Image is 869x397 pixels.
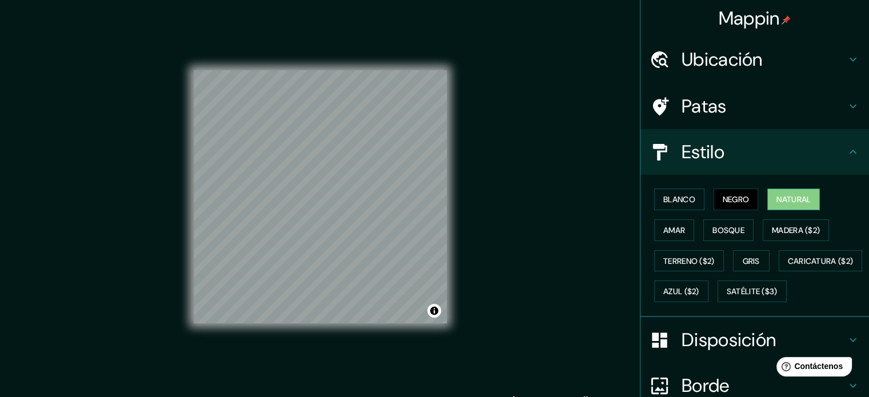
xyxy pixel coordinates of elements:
font: Negro [723,194,750,204]
iframe: Lanzador de widgets de ayuda [767,352,856,384]
div: Estilo [640,129,869,175]
button: Natural [767,189,820,210]
font: Satélite ($3) [727,287,778,297]
font: Gris [743,256,760,266]
font: Ubicación [682,47,763,71]
button: Bosque [703,219,754,241]
button: Blanco [654,189,704,210]
button: Azul ($2) [654,280,708,302]
button: Madera ($2) [763,219,829,241]
button: Terreno ($2) [654,250,724,272]
img: pin-icon.png [782,15,791,25]
font: Azul ($2) [663,287,699,297]
font: Amar [663,225,685,235]
button: Caricatura ($2) [779,250,863,272]
button: Negro [714,189,759,210]
button: Activar o desactivar atribución [427,304,441,318]
font: Disposición [682,328,776,352]
font: Caricatura ($2) [788,256,854,266]
div: Ubicación [640,37,869,82]
div: Disposición [640,317,869,363]
font: Bosque [712,225,744,235]
button: Satélite ($3) [718,280,787,302]
button: Amar [654,219,694,241]
font: Terreno ($2) [663,256,715,266]
div: Patas [640,83,869,129]
font: Natural [776,194,811,204]
font: Madera ($2) [772,225,820,235]
font: Mappin [719,6,780,30]
font: Estilo [682,140,724,164]
font: Patas [682,94,727,118]
button: Gris [733,250,770,272]
canvas: Mapa [194,70,447,323]
font: Blanco [663,194,695,204]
